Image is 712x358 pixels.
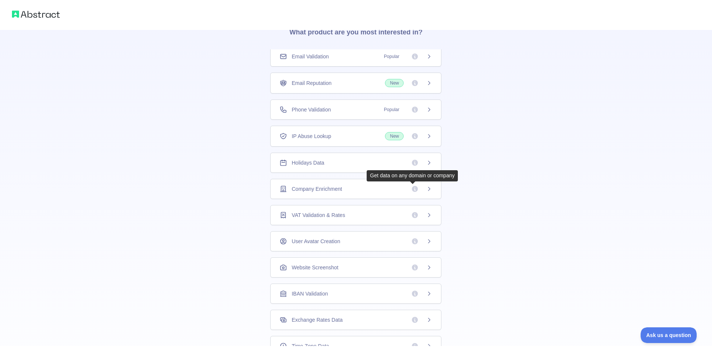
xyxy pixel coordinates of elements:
span: IBAN Validation [292,290,328,297]
span: User Avatar Creation [292,238,340,245]
span: Email Reputation [292,79,332,87]
span: Popular [379,106,404,113]
span: Website Screenshot [292,264,338,271]
span: Phone Validation [292,106,331,113]
img: Abstract logo [12,9,60,19]
span: Email Validation [292,53,329,60]
div: Get data on any domain or company [370,172,454,180]
span: Exchange Rates Data [292,316,342,324]
span: VAT Validation & Rates [292,211,345,219]
span: IP Abuse Lookup [292,132,331,140]
span: New [385,132,404,140]
span: New [385,79,404,87]
span: Popular [379,53,404,60]
h3: What product are you most interested in? [277,12,434,49]
iframe: Toggle Customer Support [641,327,697,343]
span: Company Enrichment [292,185,342,193]
span: Time Zone Data [292,342,329,350]
span: Holidays Data [292,159,324,166]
